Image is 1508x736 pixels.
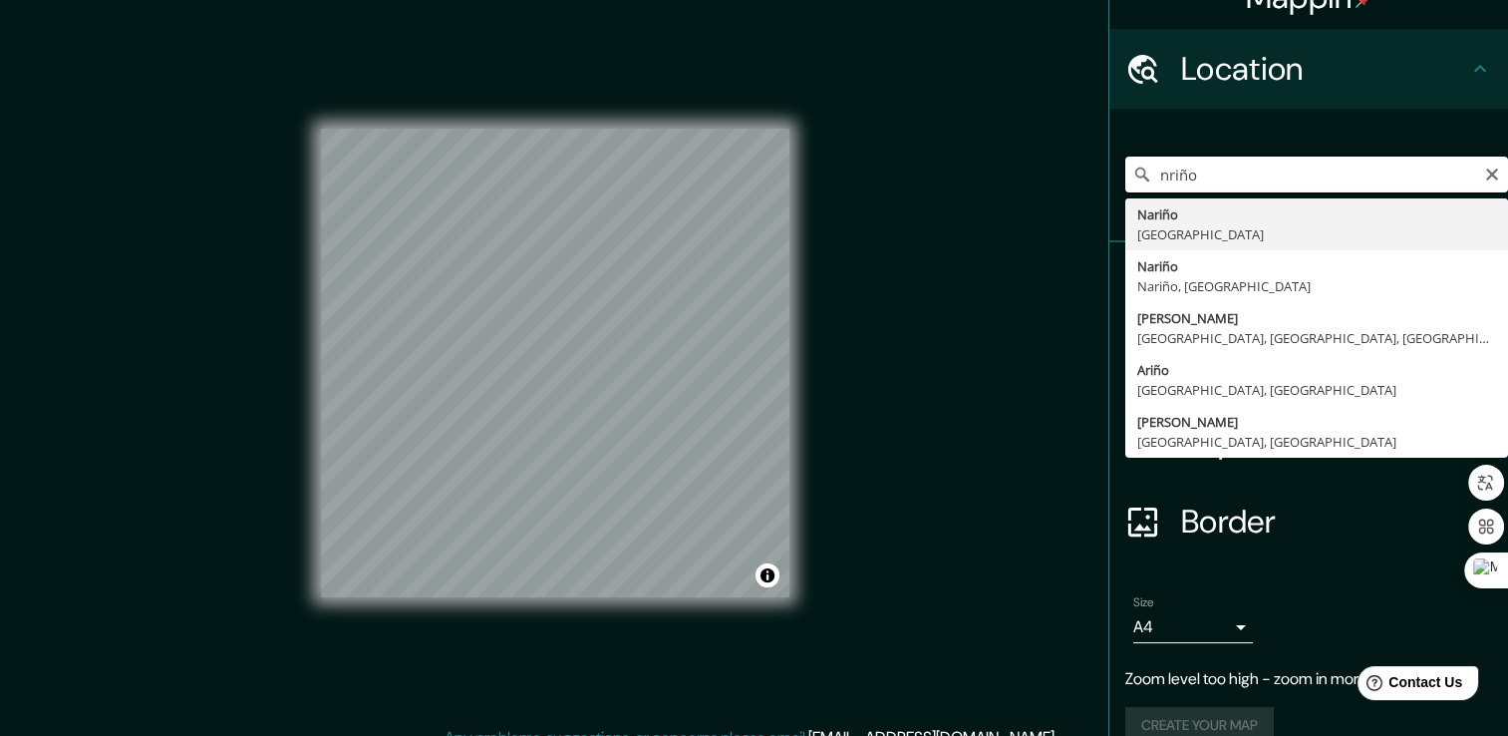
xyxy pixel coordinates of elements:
div: Style [1109,322,1508,402]
h4: Border [1181,502,1468,542]
p: Zoom level too high - zoom in more [1125,667,1492,691]
div: [GEOGRAPHIC_DATA], [GEOGRAPHIC_DATA], [GEOGRAPHIC_DATA] [1137,328,1496,348]
div: Layout [1109,402,1508,482]
div: [GEOGRAPHIC_DATA], [GEOGRAPHIC_DATA] [1137,380,1496,400]
label: Size [1133,594,1154,611]
div: [GEOGRAPHIC_DATA] [1137,224,1496,244]
div: [PERSON_NAME] [1137,412,1496,432]
div: Ariño [1137,360,1496,380]
canvas: Map [321,129,789,597]
button: Toggle attribution [755,563,779,587]
div: [PERSON_NAME] [1137,308,1496,328]
button: Clear [1484,164,1500,183]
div: Nariño [1137,204,1496,224]
div: Nariño [1137,256,1496,276]
div: A4 [1133,611,1253,643]
iframe: Help widget launcher [1331,658,1486,714]
input: Pick your city or area [1125,157,1508,192]
h4: Layout [1181,422,1468,462]
div: Pins [1109,242,1508,322]
h4: Location [1181,49,1468,89]
div: Border [1109,482,1508,561]
div: Location [1109,29,1508,109]
div: [GEOGRAPHIC_DATA], [GEOGRAPHIC_DATA] [1137,432,1496,452]
div: Nariño, [GEOGRAPHIC_DATA] [1137,276,1496,296]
